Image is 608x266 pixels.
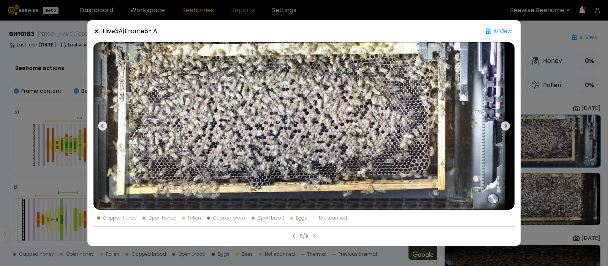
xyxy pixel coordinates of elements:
div: Open brood [258,216,284,220]
strong: Frame 8 [125,27,148,35]
div: Capped brood [213,216,245,220]
div: Capped honey [103,216,136,220]
div: 5/9 [300,233,308,240]
span: - A [148,27,157,35]
div: Not scanned [319,216,347,220]
img: 20250831_170543-a-1859.13-front-10183-ACYYAXNY.jpg [93,42,515,210]
div: Ai View [483,26,515,36]
div: Open honey [149,216,176,220]
div: Pollen [188,216,201,220]
div: Hive 3 A | [103,27,157,36]
div: Eggs [296,216,307,220]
